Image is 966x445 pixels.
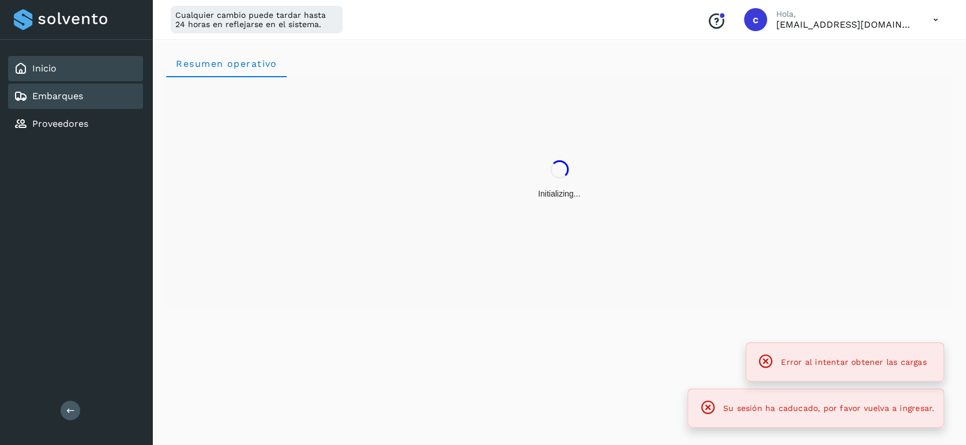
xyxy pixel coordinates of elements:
div: Embarques [8,84,143,109]
div: Cualquier cambio puede tardar hasta 24 horas en reflejarse en el sistema. [171,6,343,33]
a: Inicio [32,63,57,74]
p: Hola, [776,9,915,19]
div: Inicio [8,56,143,81]
div: Proveedores [8,111,143,137]
a: Embarques [32,90,83,101]
span: Error al intentar obtener las cargas [781,357,926,367]
span: Su sesión ha caducado, por favor vuelva a ingresar. [723,403,934,413]
a: Proveedores [32,118,88,129]
span: Resumen operativo [175,58,277,69]
p: cavila@niagarawater.com [776,19,915,30]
